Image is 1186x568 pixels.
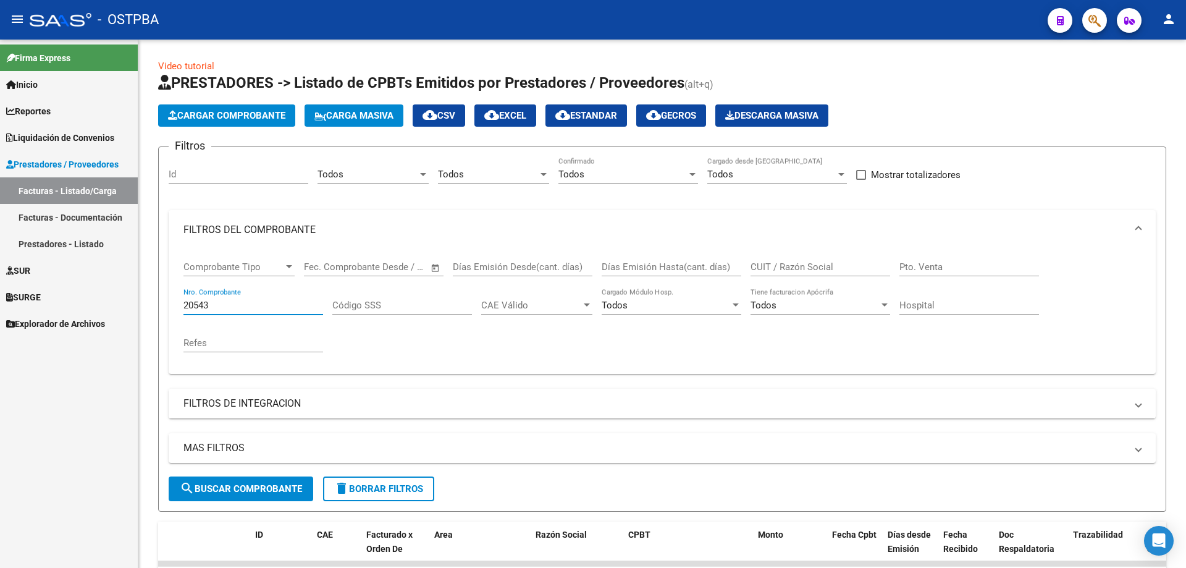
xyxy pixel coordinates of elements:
[158,61,214,72] a: Video tutorial
[646,108,661,122] mat-icon: cloud_download
[169,137,211,155] h3: Filtros
[423,110,455,121] span: CSV
[1073,530,1123,540] span: Trazabilidad
[429,261,443,275] button: Open calendar
[168,110,285,121] span: Cargar Comprobante
[6,104,51,118] span: Reportes
[602,300,628,311] span: Todos
[180,483,302,494] span: Buscar Comprobante
[646,110,696,121] span: Gecros
[158,104,295,127] button: Cargar Comprobante
[255,530,263,540] span: ID
[6,131,114,145] span: Liquidación de Convenios
[434,530,453,540] span: Area
[484,110,526,121] span: EXCEL
[758,530,783,540] span: Monto
[169,433,1156,463] mat-expansion-panel-header: MAS FILTROS
[481,300,581,311] span: CAE Válido
[6,78,38,91] span: Inicio
[183,223,1126,237] mat-panel-title: FILTROS DEL COMPROBANTE
[545,104,627,127] button: Estandar
[558,169,584,180] span: Todos
[707,169,733,180] span: Todos
[943,530,978,554] span: Fecha Recibido
[423,108,437,122] mat-icon: cloud_download
[6,317,105,331] span: Explorador de Archivos
[180,481,195,496] mat-icon: search
[169,250,1156,374] div: FILTROS DEL COMPROBANTE
[183,261,284,273] span: Comprobante Tipo
[334,481,349,496] mat-icon: delete
[10,12,25,27] mat-icon: menu
[628,530,650,540] span: CPBT
[715,104,828,127] app-download-masive: Descarga masiva de comprobantes (adjuntos)
[999,530,1054,554] span: Doc Respaldatoria
[305,104,403,127] button: Carga Masiva
[317,530,333,540] span: CAE
[304,261,354,273] input: Fecha inicio
[365,261,425,273] input: Fecha fin
[725,110,818,121] span: Descarga Masiva
[314,110,393,121] span: Carga Masiva
[6,51,70,65] span: Firma Express
[318,169,343,180] span: Todos
[158,74,684,91] span: PRESTADORES -> Listado de CPBTs Emitidos por Prestadores / Proveedores
[366,530,413,554] span: Facturado x Orden De
[413,104,465,127] button: CSV
[536,530,587,540] span: Razón Social
[169,477,313,501] button: Buscar Comprobante
[751,300,776,311] span: Todos
[323,477,434,501] button: Borrar Filtros
[6,290,41,304] span: SURGE
[1161,12,1176,27] mat-icon: person
[832,530,877,540] span: Fecha Cpbt
[715,104,828,127] button: Descarga Masiva
[169,389,1156,418] mat-expansion-panel-header: FILTROS DE INTEGRACION
[169,210,1156,250] mat-expansion-panel-header: FILTROS DEL COMPROBANTE
[183,397,1126,410] mat-panel-title: FILTROS DE INTEGRACION
[98,6,159,33] span: - OSTPBA
[1144,526,1174,556] div: Open Intercom Messenger
[334,483,423,494] span: Borrar Filtros
[555,108,570,122] mat-icon: cloud_download
[555,110,617,121] span: Estandar
[474,104,536,127] button: EXCEL
[438,169,464,180] span: Todos
[183,441,1126,455] mat-panel-title: MAS FILTROS
[888,530,931,554] span: Días desde Emisión
[636,104,706,127] button: Gecros
[871,167,961,182] span: Mostrar totalizadores
[684,78,713,90] span: (alt+q)
[484,108,499,122] mat-icon: cloud_download
[6,158,119,171] span: Prestadores / Proveedores
[6,264,30,278] span: SUR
